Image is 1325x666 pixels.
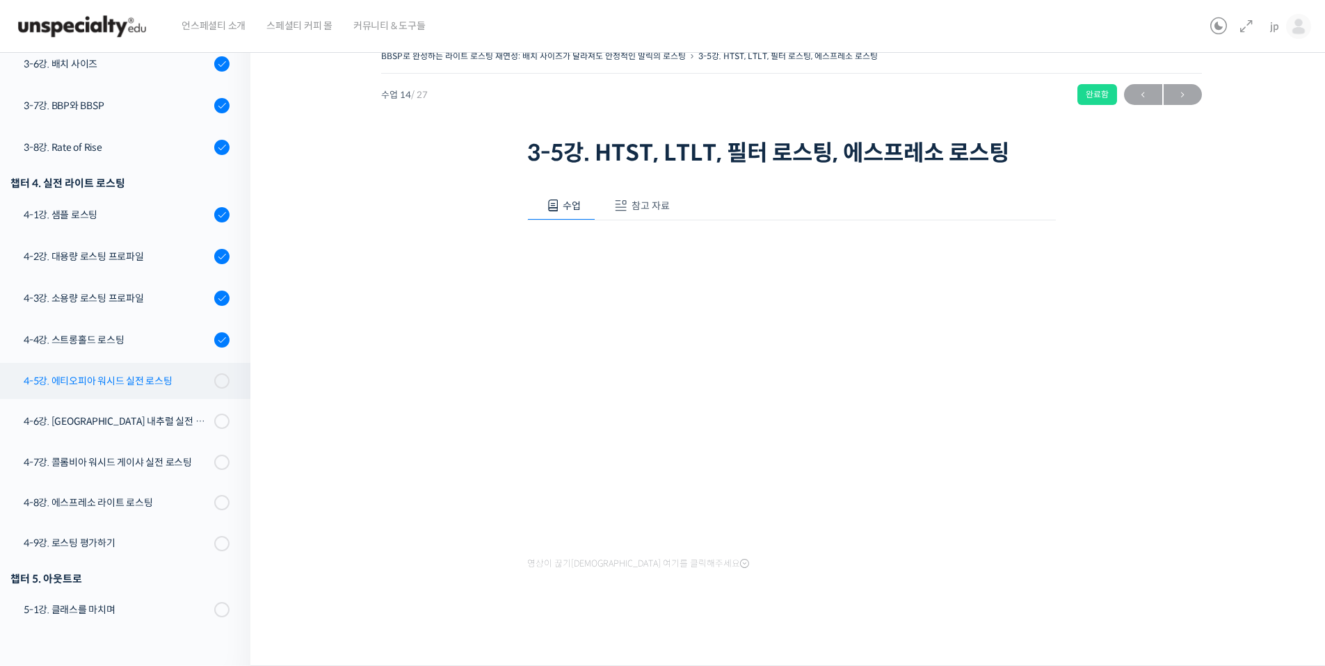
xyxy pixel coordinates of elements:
span: 영상이 끊기[DEMOGRAPHIC_DATA] 여기를 클릭해주세요 [527,558,749,569]
div: 3-6강. 배치 사이즈 [24,56,210,72]
div: 4-3강. 소용량 로스팅 프로파일 [24,291,210,306]
div: 챕터 5. 아웃트로 [10,569,230,588]
div: 4-4강. 스트롱홀드 로스팅 [24,332,210,348]
div: 4-8강. 에스프레소 라이트 로스팅 [24,495,210,510]
div: 4-5강. 에티오피아 워시드 실전 로스팅 [24,373,210,389]
span: 참고 자료 [632,200,670,212]
span: 수업 14 [381,90,428,99]
a: Settings [179,441,267,476]
div: 완료함 [1077,84,1117,105]
span: → [1164,86,1202,104]
span: Messages [115,462,156,473]
div: 4-1강. 샘플 로스팅 [24,207,210,222]
h1: 3-5강. HTST, LTLT, 필터 로스팅, 에스프레소 로스팅 [527,140,1056,166]
div: 4-2강. 대용량 로스팅 프로파일 [24,249,210,264]
a: 다음→ [1164,84,1202,105]
div: 3-7강. BBP와 BBSP [24,98,210,113]
span: Settings [206,462,240,473]
a: Messages [92,441,179,476]
div: 4-7강. 콜롬비아 워시드 게이샤 실전 로스팅 [24,455,210,470]
span: 수업 [563,200,581,212]
a: 3-5강. HTST, LTLT, 필터 로스팅, 에스프레소 로스팅 [698,51,878,61]
a: BBSP로 완성하는 라이트 로스팅 재연성: 배치 사이즈가 달라져도 안정적인 말릭의 로스팅 [381,51,686,61]
div: 5-1강. 클래스를 마치며 [24,602,210,617]
div: 4-9강. 로스팅 평가하기 [24,535,210,551]
span: jp [1270,20,1279,33]
span: ← [1124,86,1162,104]
span: / 27 [411,89,428,101]
a: Home [4,441,92,476]
div: 챕터 4. 실전 라이트 로스팅 [10,174,230,193]
div: 3-8강. Rate of Rise [24,140,210,155]
div: 4-6강. [GEOGRAPHIC_DATA] 내추럴 실전 로스팅 [24,414,210,429]
span: Home [35,462,60,473]
a: ←이전 [1124,84,1162,105]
